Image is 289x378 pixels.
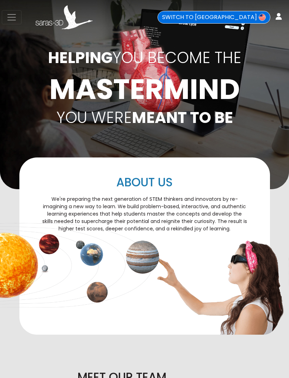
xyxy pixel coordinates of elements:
[2,10,21,24] button: Toggle navigation
[5,106,284,129] p: YOU WERE
[259,14,266,21] img: Switch to USA
[42,196,247,233] p: We're preparing the next generation of STEM thinkers and innovators by re-imagining a new way to ...
[36,5,93,29] img: Saras 3D
[5,46,284,69] p: YOU BECOME THE
[5,75,284,103] h1: MASTERMIND
[132,107,233,128] b: MEANT TO BE
[48,47,112,68] b: HELPING
[158,11,270,24] a: SWITCH TO [GEOGRAPHIC_DATA]
[42,175,247,190] h2: ABOUT US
